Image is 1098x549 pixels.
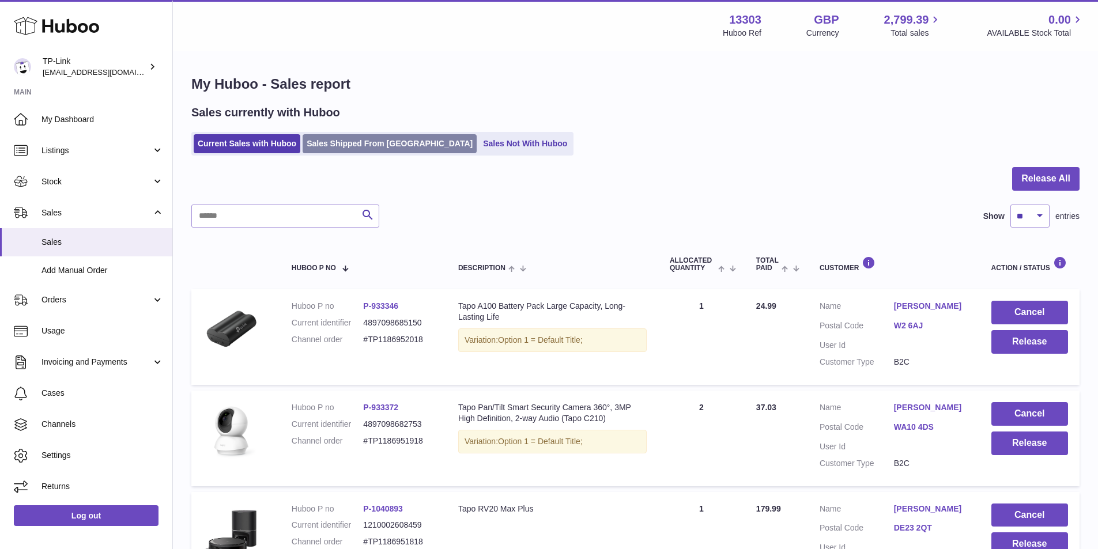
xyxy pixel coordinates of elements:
[1012,167,1080,191] button: Release All
[820,523,894,536] dt: Postal Code
[41,388,164,399] span: Cases
[292,317,364,328] dt: Current identifier
[458,402,647,424] div: Tapo Pan/Tilt Smart Security Camera 360°, 3MP High Definition, 2-way Audio (Tapo C210)
[14,58,31,75] img: gaby.chen@tp-link.com
[303,134,477,153] a: Sales Shipped From [GEOGRAPHIC_DATA]
[670,257,715,272] span: ALLOCATED Quantity
[894,357,968,368] dd: B2C
[894,301,968,312] a: [PERSON_NAME]
[756,257,779,272] span: Total paid
[363,403,398,412] a: P-933372
[292,402,364,413] dt: Huboo P no
[14,505,159,526] a: Log out
[363,317,435,328] dd: 4897098685150
[756,504,781,513] span: 179.99
[363,436,435,446] dd: #TP1186951918
[292,334,364,345] dt: Channel order
[983,211,1005,222] label: Show
[820,320,894,334] dt: Postal Code
[41,145,152,156] span: Listings
[820,357,894,368] dt: Customer Type
[658,289,745,385] td: 1
[658,391,745,486] td: 2
[723,28,761,39] div: Huboo Ref
[292,503,364,514] dt: Huboo P no
[41,481,164,492] span: Returns
[991,503,1068,527] button: Cancel
[894,503,968,514] a: [PERSON_NAME]
[292,536,364,547] dt: Channel order
[884,12,942,39] a: 2,799.39 Total sales
[292,419,364,430] dt: Current identifier
[814,12,839,28] strong: GBP
[41,450,164,461] span: Settings
[820,441,894,452] dt: User Id
[43,56,146,78] div: TP-Link
[191,75,1080,93] h1: My Huboo - Sales report
[41,207,152,218] span: Sales
[820,340,894,351] dt: User Id
[498,437,583,446] span: Option 1 = Default Title;
[820,301,894,315] dt: Name
[820,256,968,272] div: Customer
[41,294,152,305] span: Orders
[729,12,761,28] strong: 13303
[987,28,1084,39] span: AVAILABLE Stock Total
[363,504,403,513] a: P-1040893
[292,301,364,312] dt: Huboo P no
[479,134,571,153] a: Sales Not With Huboo
[292,520,364,531] dt: Current identifier
[991,431,1068,455] button: Release
[894,523,968,533] a: DE23 2QT
[41,265,164,276] span: Add Manual Order
[363,419,435,430] dd: 4897098682753
[363,520,435,531] dd: 1210002608459
[820,503,894,517] dt: Name
[894,422,968,433] a: WA10 4DS
[41,237,164,248] span: Sales
[498,335,583,344] span: Option 1 = Default Title;
[987,12,1084,39] a: 0.00 AVAILABLE Stock Total
[41,325,164,336] span: Usage
[820,458,894,469] dt: Customer Type
[203,301,261,358] img: 1_large_20230109015328j.png
[756,403,776,412] span: 37.03
[41,176,152,187] span: Stock
[1048,12,1071,28] span: 0.00
[884,12,929,28] span: 2,799.39
[991,301,1068,324] button: Cancel
[292,264,336,272] span: Huboo P no
[891,28,942,39] span: Total sales
[894,458,968,469] dd: B2C
[991,402,1068,426] button: Cancel
[820,422,894,436] dt: Postal Code
[991,256,1068,272] div: Action / Status
[820,402,894,416] dt: Name
[458,328,647,352] div: Variation:
[191,105,340,120] h2: Sales currently with Huboo
[194,134,300,153] a: Current Sales with Huboo
[458,430,647,453] div: Variation:
[756,301,776,311] span: 24.99
[41,114,164,125] span: My Dashboard
[991,330,1068,354] button: Release
[894,402,968,413] a: [PERSON_NAME]
[41,357,152,368] span: Invoicing and Payments
[363,536,435,547] dd: #TP1186951818
[203,402,261,460] img: Tapo-C200_EU_1.0_1908_English_01_large_1568705560286u_cd0550d6-db4f-459d-8e3b-c4442d4ec2c1.png
[292,436,364,446] dt: Channel order
[363,301,398,311] a: P-933346
[363,334,435,345] dd: #TP1186952018
[806,28,839,39] div: Currency
[43,67,169,77] span: [EMAIL_ADDRESS][DOMAIN_NAME]
[458,264,505,272] span: Description
[41,419,164,430] span: Channels
[458,503,647,514] div: Tapo RV20 Max Plus
[458,301,647,323] div: Tapo A100 Battery Pack Large Capacity, Long-Lasting Life
[894,320,968,331] a: W2 6AJ
[1055,211,1080,222] span: entries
